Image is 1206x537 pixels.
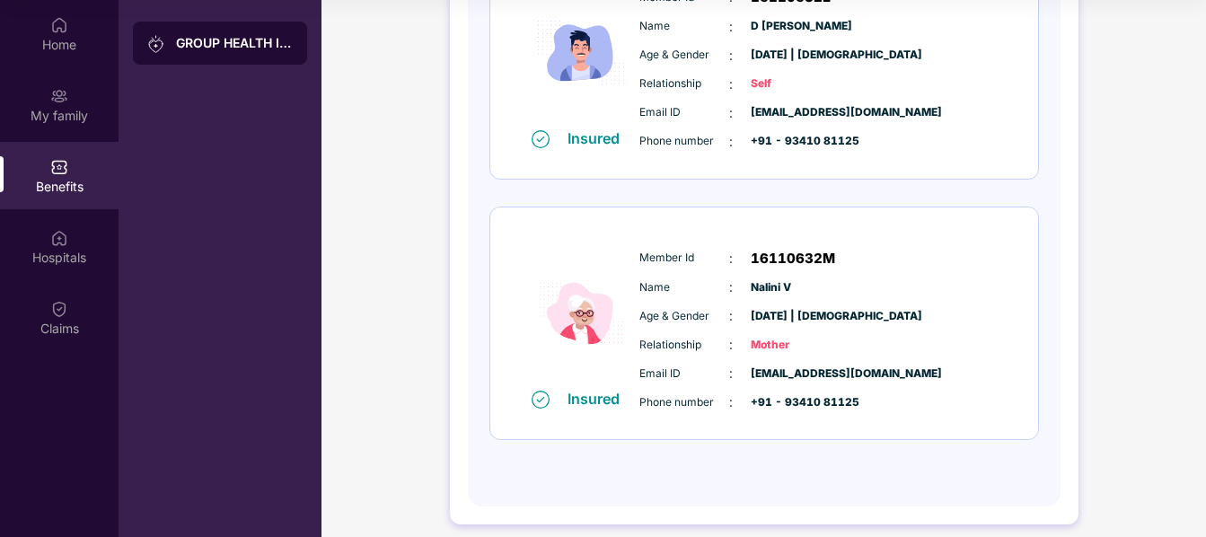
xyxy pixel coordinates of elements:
[568,129,630,147] div: Insured
[751,308,841,325] span: [DATE] | [DEMOGRAPHIC_DATA]
[751,248,835,269] span: 16110632M
[729,103,733,123] span: :
[532,130,550,148] img: svg+xml;base64,PHN2ZyB4bWxucz0iaHR0cDovL3d3dy53My5vcmcvMjAwMC9zdmciIHdpZHRoPSIxNiIgaGVpZ2h0PSIxNi...
[751,104,841,121] span: [EMAIL_ADDRESS][DOMAIN_NAME]
[639,75,729,92] span: Relationship
[50,158,68,176] img: svg+xml;base64,PHN2ZyBpZD0iQmVuZWZpdHMiIHhtbG5zPSJodHRwOi8vd3d3LnczLm9yZy8yMDAwL3N2ZyIgd2lkdGg9Ij...
[532,391,550,409] img: svg+xml;base64,PHN2ZyB4bWxucz0iaHR0cDovL3d3dy53My5vcmcvMjAwMC9zdmciIHdpZHRoPSIxNiIgaGVpZ2h0PSIxNi...
[639,133,729,150] span: Phone number
[751,365,841,383] span: [EMAIL_ADDRESS][DOMAIN_NAME]
[639,365,729,383] span: Email ID
[50,300,68,318] img: svg+xml;base64,PHN2ZyBpZD0iQ2xhaW0iIHhtbG5zPSJodHRwOi8vd3d3LnczLm9yZy8yMDAwL3N2ZyIgd2lkdGg9IjIwIi...
[50,87,68,105] img: svg+xml;base64,PHN2ZyB3aWR0aD0iMjAiIGhlaWdodD0iMjAiIHZpZXdCb3g9IjAgMCAyMCAyMCIgZmlsbD0ibm9uZSIgeG...
[639,279,729,296] span: Name
[639,394,729,411] span: Phone number
[751,279,841,296] span: Nalini V
[639,250,729,267] span: Member Id
[527,238,635,389] img: icon
[729,17,733,37] span: :
[729,335,733,355] span: :
[176,34,293,52] div: GROUP HEALTH INSURANCE
[729,364,733,383] span: :
[751,18,841,35] span: D [PERSON_NAME]
[729,249,733,268] span: :
[751,394,841,411] span: +91 - 93410 81125
[729,132,733,152] span: :
[729,277,733,297] span: :
[751,75,841,92] span: Self
[729,306,733,326] span: :
[729,392,733,412] span: :
[639,18,729,35] span: Name
[639,104,729,121] span: Email ID
[639,337,729,354] span: Relationship
[50,229,68,247] img: svg+xml;base64,PHN2ZyBpZD0iSG9zcGl0YWxzIiB4bWxucz0iaHR0cDovL3d3dy53My5vcmcvMjAwMC9zdmciIHdpZHRoPS...
[568,390,630,408] div: Insured
[50,16,68,34] img: svg+xml;base64,PHN2ZyBpZD0iSG9tZSIgeG1sbnM9Imh0dHA6Ly93d3cudzMub3JnLzIwMDAvc3ZnIiB3aWR0aD0iMjAiIG...
[639,47,729,64] span: Age & Gender
[751,337,841,354] span: Mother
[729,75,733,94] span: :
[729,46,733,66] span: :
[639,308,729,325] span: Age & Gender
[751,47,841,64] span: [DATE] | [DEMOGRAPHIC_DATA]
[751,133,841,150] span: +91 - 93410 81125
[147,35,165,53] img: svg+xml;base64,PHN2ZyB3aWR0aD0iMjAiIGhlaWdodD0iMjAiIHZpZXdCb3g9IjAgMCAyMCAyMCIgZmlsbD0ibm9uZSIgeG...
